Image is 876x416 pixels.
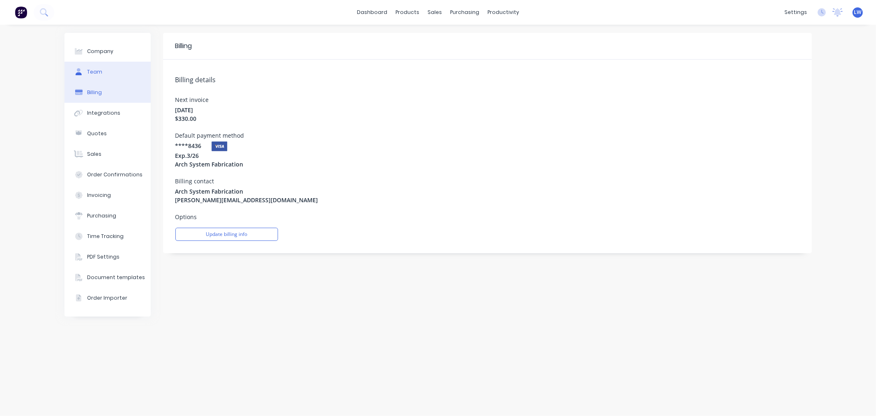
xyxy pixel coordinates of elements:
[353,6,391,18] a: dashboard
[175,76,800,84] h5: Billing details
[64,288,151,308] button: Order Importer
[64,144,151,164] button: Sales
[64,123,151,144] button: Quotes
[175,177,800,185] label: Billing contact
[212,141,228,151] img: visa
[175,41,192,51] div: Billing
[64,62,151,82] button: Team
[780,6,811,18] div: settings
[175,114,800,123] span: $ 330.00
[87,130,107,137] div: Quotes
[87,192,111,199] div: Invoicing
[87,274,145,281] div: Document templates
[87,150,101,158] div: Sales
[64,247,151,267] button: PDF Settings
[87,68,102,76] div: Team
[175,187,800,196] span: Arch System Fabrication
[64,267,151,288] button: Document templates
[87,171,143,178] div: Order Confirmations
[64,41,151,62] button: Company
[87,253,120,261] div: PDF Settings
[175,213,800,221] label: Options
[87,233,124,240] div: Time Tracking
[87,48,113,55] div: Company
[64,164,151,185] button: Order Confirmations
[64,82,151,103] button: Billing
[64,206,151,226] button: Purchasing
[423,6,446,18] div: sales
[446,6,483,18] div: purchasing
[87,294,127,302] div: Order Importer
[64,185,151,206] button: Invoicing
[175,196,800,204] span: [PERSON_NAME][EMAIL_ADDRESS][DOMAIN_NAME]
[175,151,800,160] span: Exp. 3 / 26
[87,109,120,117] div: Integrations
[64,226,151,247] button: Time Tracking
[854,9,862,16] span: LW
[87,212,116,220] div: Purchasing
[175,131,800,140] label: Default payment method
[64,103,151,123] button: Integrations
[175,106,800,114] span: [DATE]
[87,89,102,96] div: Billing
[391,6,423,18] div: products
[15,6,27,18] img: Factory
[175,160,800,169] span: Arch System Fabrication
[175,95,800,104] label: Next invoice
[483,6,523,18] div: productivity
[175,228,278,241] button: Update billing info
